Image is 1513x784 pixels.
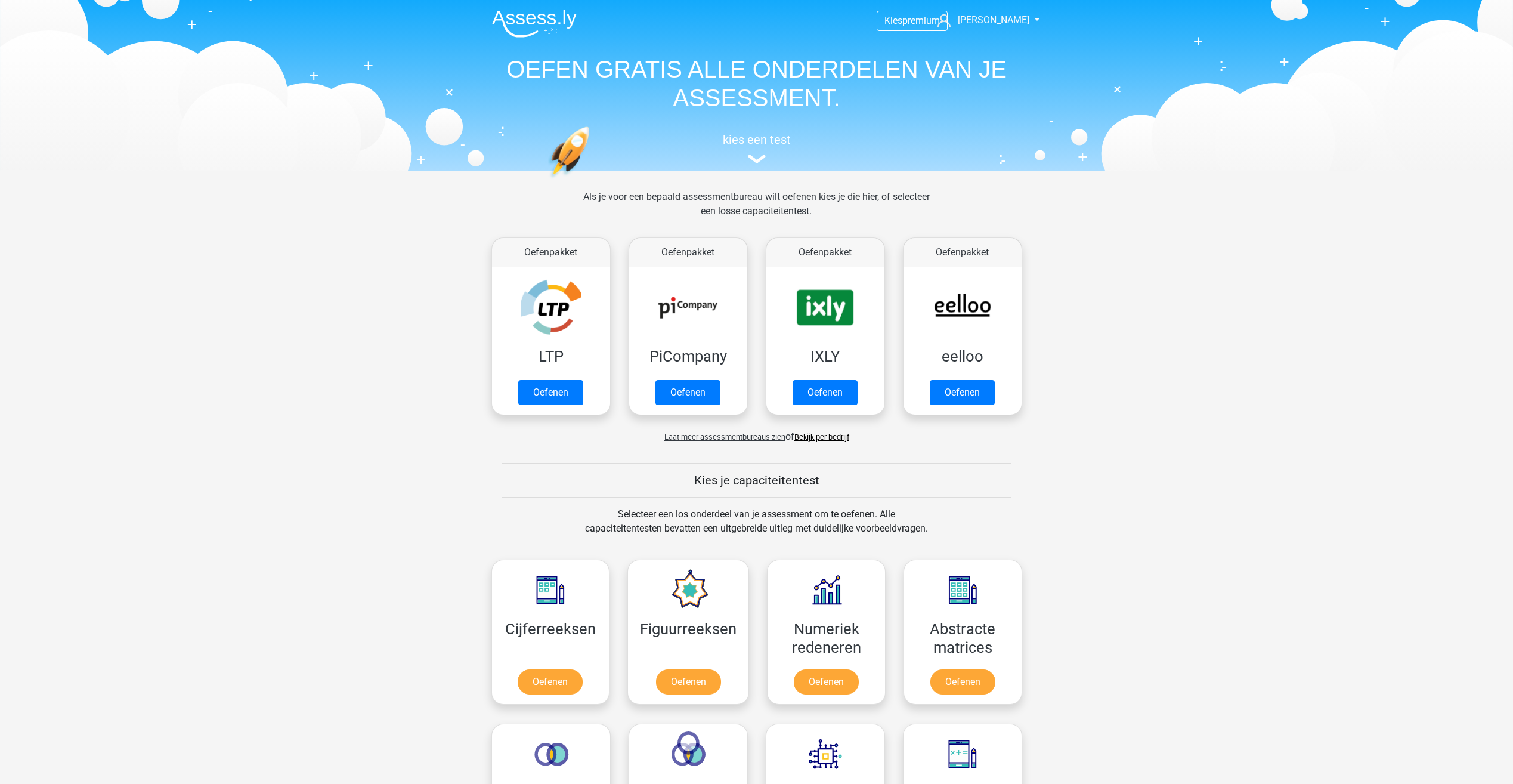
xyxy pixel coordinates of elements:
[482,55,1031,112] h1: OEFEN GRATIS ALLE ONDERDELEN VAN JE ASSESSMENT.
[518,380,583,405] a: Oefenen
[655,380,720,405] a: Oefenen
[664,433,785,442] span: Laat meer assessmentbureaus zien
[482,132,1031,147] h5: kies een test
[958,14,1029,26] span: [PERSON_NAME]
[482,132,1031,164] a: kies een test
[794,669,859,695] a: Oefenen
[902,15,940,26] span: premium
[482,420,1031,444] div: of
[548,126,636,234] img: oefenen
[748,155,766,163] img: assessment
[574,190,939,233] div: Als je voor een bepaald assessmentbureau wilt oefenen kies je die hier, of selecteer een losse ca...
[656,669,721,695] a: Oefenen
[884,15,902,26] span: Kies
[794,433,849,442] a: Bekijk per bedrijf
[518,669,583,695] a: Oefenen
[933,13,1031,27] a: [PERSON_NAME]
[574,507,939,550] div: Selecteer een los onderdeel van je assessment om te oefenen. Alle capaciteitentesten bevatten een...
[877,13,947,29] a: Kiespremium
[930,669,995,695] a: Oefenen
[492,10,577,38] img: Assessly
[502,473,1011,487] h5: Kies je capaciteitentest
[793,380,858,405] a: Oefenen
[930,380,995,405] a: Oefenen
